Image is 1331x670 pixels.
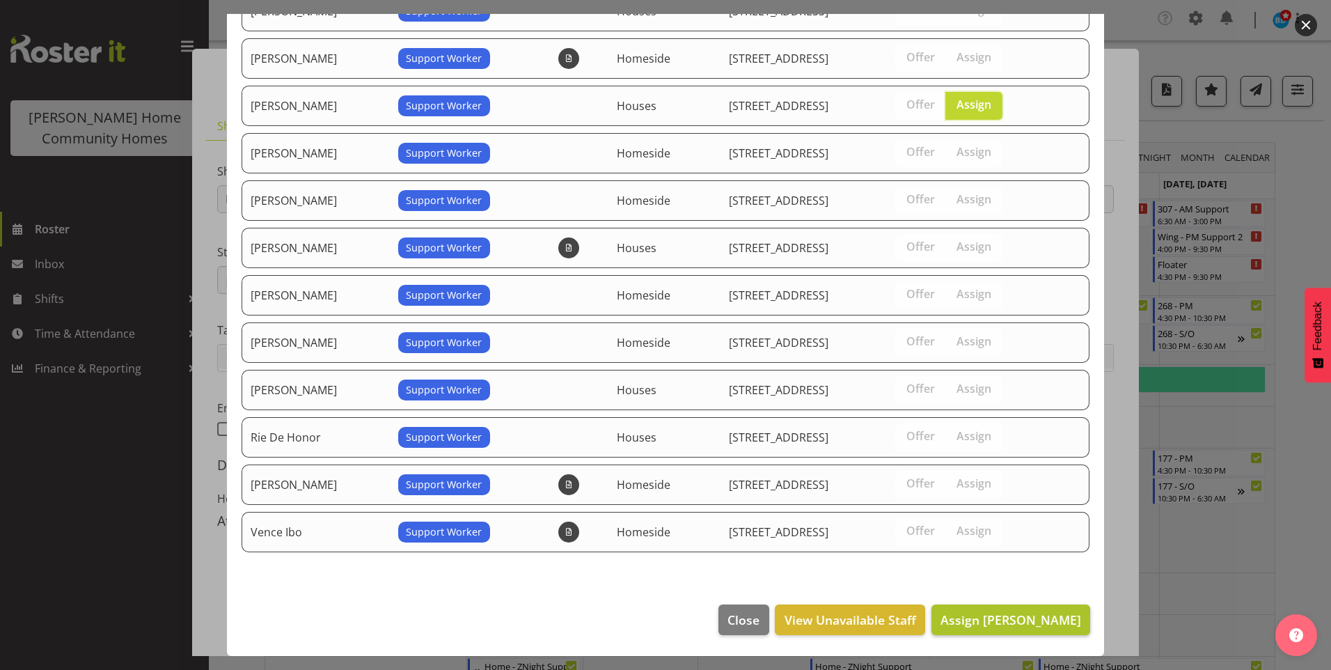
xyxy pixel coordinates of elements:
[727,611,759,629] span: Close
[729,430,828,445] span: [STREET_ADDRESS]
[1289,628,1303,642] img: help-xxl-2.png
[242,512,390,552] td: Vence Ibo
[956,3,991,17] span: Assign
[956,476,991,490] span: Assign
[617,98,656,114] span: Houses
[617,193,670,208] span: Homeside
[617,51,670,66] span: Homeside
[242,465,390,505] td: [PERSON_NAME]
[906,98,935,111] span: Offer
[729,146,828,161] span: [STREET_ADDRESS]
[940,611,1081,628] span: Assign [PERSON_NAME]
[906,192,935,206] span: Offer
[729,524,828,540] span: [STREET_ADDRESS]
[617,240,656,256] span: Houses
[718,605,769,635] button: Close
[729,240,828,256] span: [STREET_ADDRESS]
[617,146,670,161] span: Homeside
[729,193,828,208] span: [STREET_ADDRESS]
[729,335,828,350] span: [STREET_ADDRESS]
[406,524,482,540] span: Support Worker
[729,382,828,398] span: [STREET_ADDRESS]
[956,334,991,348] span: Assign
[1312,302,1324,350] span: Feedback
[1305,288,1331,382] button: Feedback - Show survey
[406,240,482,256] span: Support Worker
[406,477,482,492] span: Support Worker
[906,50,935,64] span: Offer
[406,335,482,350] span: Support Worker
[956,192,991,206] span: Assign
[617,288,670,303] span: Homeside
[956,98,991,111] span: Assign
[906,240,935,254] span: Offer
[729,288,828,303] span: [STREET_ADDRESS]
[906,334,935,348] span: Offer
[406,430,482,445] span: Support Worker
[906,3,935,17] span: Offer
[906,382,935,396] span: Offer
[956,50,991,64] span: Assign
[617,382,656,398] span: Houses
[956,240,991,254] span: Assign
[617,524,670,540] span: Homeside
[242,180,390,221] td: [PERSON_NAME]
[617,477,670,492] span: Homeside
[729,51,828,66] span: [STREET_ADDRESS]
[242,86,390,126] td: [PERSON_NAME]
[406,382,482,398] span: Support Worker
[617,335,670,350] span: Homeside
[956,382,991,396] span: Assign
[242,322,390,363] td: [PERSON_NAME]
[729,3,828,19] span: [STREET_ADDRESS]
[617,430,656,445] span: Houses
[406,288,482,303] span: Support Worker
[406,193,482,208] span: Support Worker
[931,605,1090,635] button: Assign [PERSON_NAME]
[729,477,828,492] span: [STREET_ADDRESS]
[242,275,390,315] td: [PERSON_NAME]
[956,287,991,301] span: Assign
[242,417,390,458] td: Rie De Honor
[729,98,828,114] span: [STREET_ADDRESS]
[785,611,916,629] span: View Unavailable Staff
[406,51,482,66] span: Support Worker
[775,605,924,635] button: View Unavailable Staff
[242,38,390,79] td: [PERSON_NAME]
[956,145,991,159] span: Assign
[906,524,935,538] span: Offer
[956,429,991,443] span: Assign
[906,287,935,301] span: Offer
[406,146,482,161] span: Support Worker
[906,476,935,490] span: Offer
[242,370,390,410] td: [PERSON_NAME]
[617,3,656,19] span: Houses
[242,228,390,268] td: [PERSON_NAME]
[242,133,390,173] td: [PERSON_NAME]
[406,98,482,114] span: Support Worker
[956,524,991,538] span: Assign
[906,429,935,443] span: Offer
[906,145,935,159] span: Offer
